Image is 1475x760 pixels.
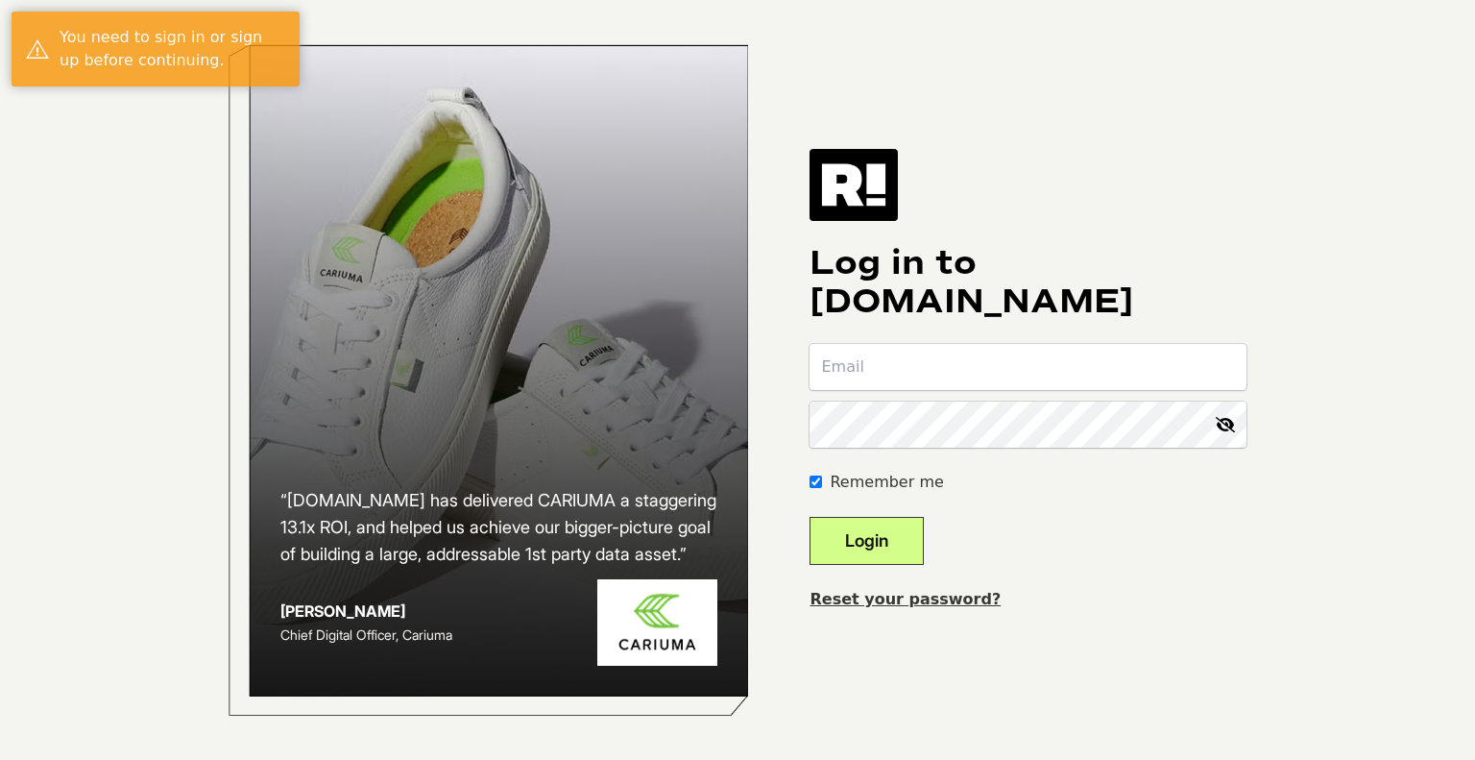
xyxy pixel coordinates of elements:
input: Email [810,344,1246,390]
span: Chief Digital Officer, Cariuma [280,626,452,643]
h2: “[DOMAIN_NAME] has delivered CARIUMA a staggering 13.1x ROI, and helped us achieve our bigger-pic... [280,487,718,568]
strong: [PERSON_NAME] [280,601,405,621]
img: Retention.com [810,149,898,220]
h1: Log in to [DOMAIN_NAME] [810,244,1246,321]
a: Reset your password? [810,590,1001,608]
button: Login [810,517,924,565]
label: Remember me [830,471,943,494]
img: Cariuma [597,579,717,667]
div: You need to sign in or sign up before continuing. [60,26,285,72]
